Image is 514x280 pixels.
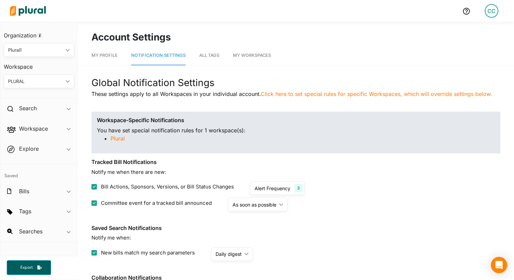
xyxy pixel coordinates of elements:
h4: Saved [0,164,78,181]
span: My Profile [91,53,118,58]
span: Export [16,265,37,270]
h3: Workspace-Specific Notifications [97,117,495,123]
div: Global Notification Settings [91,76,500,90]
input: New bills match my search parameters [91,250,97,256]
h2: Searches [19,228,42,235]
a: All Tags [199,46,219,65]
div: Tooltip anchor [37,32,43,38]
h3: Organization [4,26,74,40]
span: New bills match my search parameters [101,249,195,257]
h2: Tags [19,208,31,215]
a: Plural [110,135,125,142]
button: Export [7,260,51,275]
h2: Bills [19,187,29,195]
h2: Search [19,104,37,112]
div: 3 [294,184,303,193]
span: Committee event for a tracked bill announced [101,199,212,207]
span: Bill Actions, Sponsors, Versions, or Bill Status Changes [101,183,234,191]
div: Plural1 [8,47,63,54]
h3: Workspace [4,57,74,72]
a: CC [479,1,504,20]
span: Notification Settings [131,53,186,58]
h3: Saved Search Notifications [91,225,500,231]
a: Notification Settings [131,46,186,65]
h3: Tracked Bill Notifications [91,159,500,165]
div: Daily digest [216,250,242,258]
a: My Workspaces [233,46,271,65]
h2: Workspace [19,125,48,132]
p: These settings apply to all Workspaces in your individual account. [91,90,500,98]
p: Notify me when: [91,234,500,242]
a: Click here to set special rules for specific Workspaces, which will override settings below. [261,90,492,97]
span: All Tags [199,53,219,58]
div: CC [485,4,498,18]
div: PLURAL [8,78,63,85]
a: My Profile [91,46,118,65]
input: Committee event for a tracked bill announced [91,200,97,206]
p: Notify me when there are new: [91,168,500,176]
h2: Explore [19,145,39,152]
div: As soon as possible [233,201,276,208]
span: My Workspaces [233,53,271,58]
div: You have set special notification rules for 1 workspace(s) : [91,112,500,153]
h1: Account Settings [91,30,500,44]
div: Alert Frequency [255,185,290,192]
div: Open Intercom Messenger [491,257,507,273]
input: Bill Actions, Sponsors, Versions, or Bill Status Changes [91,184,97,190]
